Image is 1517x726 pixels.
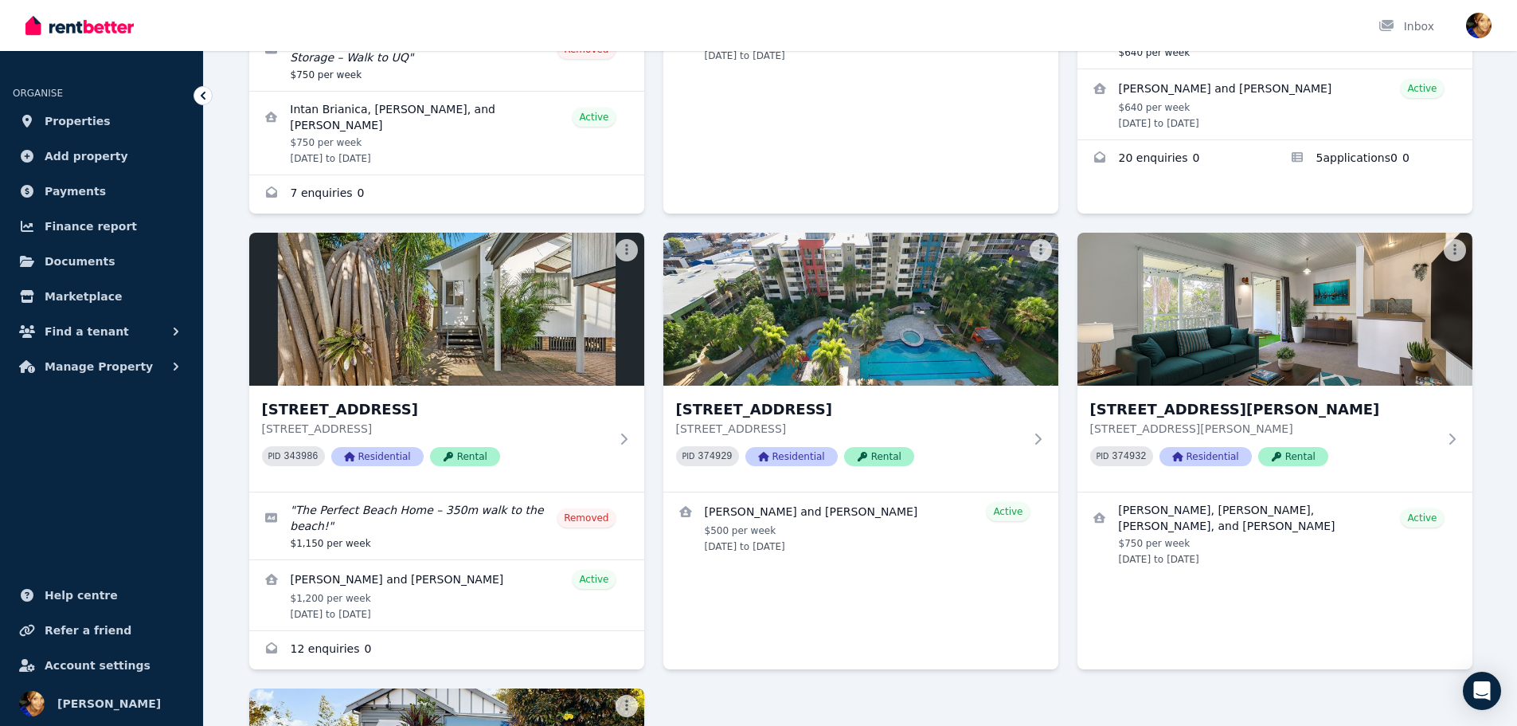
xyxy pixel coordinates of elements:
code: 374929 [698,451,732,462]
span: Rental [430,447,500,466]
a: Finance report [13,210,190,242]
span: Payments [45,182,106,201]
img: Lauren Epps [19,691,45,716]
small: PID [682,452,695,461]
span: Marketplace [45,287,122,306]
small: PID [268,452,281,461]
a: Documents [13,245,190,277]
a: Enquiries for 2/179 Sir Fred Schonell Dr, St Lucia [249,175,644,214]
button: More options [616,239,638,261]
a: 34 Seventh Avenue, Palm Beach[STREET_ADDRESS][STREET_ADDRESS]PID 343986ResidentialRental [249,233,644,492]
a: Enquiries for 31 Sirus St, Eagleby [1077,140,1275,179]
a: View details for Jack Lewis and Emily Andrews [1077,69,1472,139]
a: Payments [13,175,190,207]
a: 54 Stafford St, Paddington[STREET_ADDRESS][PERSON_NAME][STREET_ADDRESS][PERSON_NAME]PID 374932Res... [1077,233,1472,492]
button: More options [1030,239,1052,261]
span: Account settings [45,656,151,675]
h3: [STREET_ADDRESS] [262,398,609,421]
button: More options [616,695,638,717]
span: Rental [1258,447,1328,466]
a: Refer a friend [13,614,190,646]
a: View details for Angela Campos, Emma Bible, Ella Peart, and Andrew Peart [1077,493,1472,575]
p: [STREET_ADDRESS] [262,421,609,437]
a: Account settings [13,649,190,681]
span: Residential [1159,447,1252,466]
a: Marketplace [13,281,190,312]
a: Help centre [13,579,190,611]
h3: [STREET_ADDRESS][PERSON_NAME] [1090,398,1437,421]
a: Enquiries for 34 Seventh Avenue, Palm Beach [249,631,644,669]
span: Residential [331,447,424,466]
a: View details for Aaron Claridge and Angela Altus [249,560,644,630]
div: Open Intercom Messenger [1463,672,1501,710]
a: 50/35 Gotha St, Fortitude Valley[STREET_ADDRESS][STREET_ADDRESS]PID 374929ResidentialRental [663,233,1058,492]
span: Rental [844,447,914,466]
button: Find a tenant [13,316,190,347]
small: PID [1097,452,1109,461]
button: Manage Property [13,351,190,383]
span: Refer a friend [45,621,131,640]
span: Residential [745,447,838,466]
p: [STREET_ADDRESS] [676,421,1023,437]
span: Manage Property [45,357,153,376]
a: Edit listing: The Perfect Beach Home – 350m walk to the beach! [249,493,644,559]
span: Documents [45,252,115,271]
button: More options [1444,239,1466,261]
span: Add property [45,147,128,166]
img: 34 Seventh Avenue, Palm Beach [249,233,644,386]
a: Applications for 31 Sirus St, Eagleby [1275,140,1472,179]
code: 374932 [1112,451,1146,462]
a: Add property [13,140,190,172]
img: 50/35 Gotha St, Fortitude Valley [663,233,1058,386]
img: 54 Stafford St, Paddington [1077,233,1472,386]
a: Edit listing: 3-Bedroom Apartment with Dual Garages + Storage – Walk to UQ [249,24,644,91]
span: Properties [45,112,111,131]
span: Finance report [45,217,137,236]
a: View details for Richard and Fe Gamble [663,493,1058,563]
p: [STREET_ADDRESS][PERSON_NAME] [1090,421,1437,437]
span: [PERSON_NAME] [57,694,161,713]
span: Find a tenant [45,322,129,341]
span: ORGANISE [13,88,63,99]
h3: [STREET_ADDRESS] [676,398,1023,421]
a: View details for Intan Brianica, Silu Di, and Mazaya Azelia [249,92,644,175]
img: Lauren Epps [1466,13,1492,38]
img: RentBetter [25,14,134,37]
code: 343986 [283,451,318,462]
span: Help centre [45,586,118,605]
div: Inbox [1378,18,1434,34]
a: Properties [13,105,190,137]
